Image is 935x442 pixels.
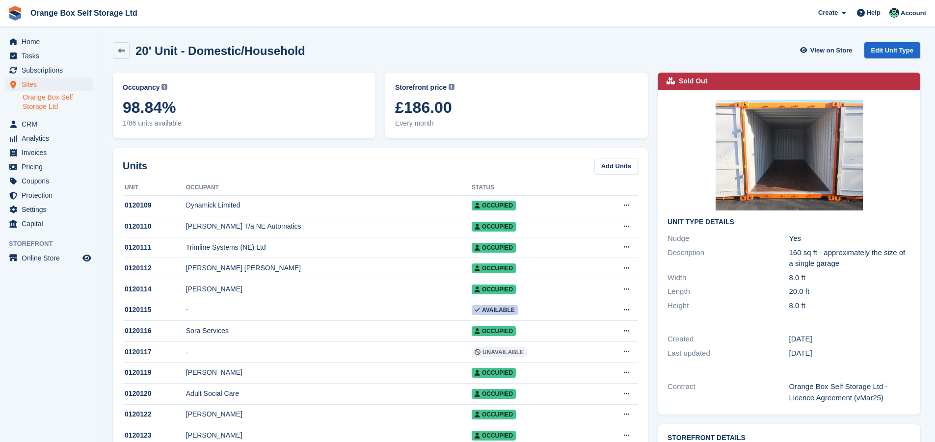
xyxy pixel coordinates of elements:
[472,347,527,357] span: Unavailable
[789,233,910,244] div: Yes
[5,160,93,174] a: menu
[789,272,910,284] div: 8.0 ft
[668,218,910,226] h2: Unit Type details
[123,180,186,196] th: Unit
[186,180,472,196] th: Occupant
[22,131,80,145] span: Analytics
[22,146,80,159] span: Invoices
[864,42,920,58] a: Edit Unit Type
[901,8,926,18] span: Account
[22,35,80,49] span: Home
[186,389,472,399] div: Adult Social Care
[186,326,472,336] div: Sora Services
[668,434,910,442] h2: Storefront Details
[472,263,516,273] span: Occupied
[8,6,23,21] img: stora-icon-8386f47178a22dfd0bd8f6a31ec36ba5ce8667c1dd55bd0f319d3a0aa187defe.svg
[594,158,638,174] a: Add Units
[123,118,366,129] span: 1/86 units available
[472,431,516,441] span: Occupied
[123,430,186,441] div: 0120123
[668,247,789,269] div: Description
[123,99,366,116] span: 98.84%
[668,334,789,345] div: Created
[186,367,472,378] div: [PERSON_NAME]
[789,348,910,359] div: [DATE]
[9,239,98,249] span: Storefront
[818,8,838,18] span: Create
[679,76,707,86] div: Sold Out
[789,247,910,269] div: 160 sq ft - approximately the size of a single garage
[668,272,789,284] div: Width
[5,174,93,188] a: menu
[186,200,472,210] div: Dynamick Limited
[472,201,516,210] span: Occupied
[5,203,93,216] a: menu
[123,82,160,93] span: Occupancy
[5,35,93,49] a: menu
[186,242,472,253] div: Trimline Systems (NE) Ltd
[123,409,186,419] div: 0120122
[789,286,910,297] div: 20.0 ft
[5,78,93,91] a: menu
[186,263,472,273] div: [PERSON_NAME] [PERSON_NAME]
[472,243,516,253] span: Occupied
[789,334,910,345] div: [DATE]
[123,389,186,399] div: 0120120
[22,49,80,63] span: Tasks
[186,300,472,321] td: -
[395,82,447,93] span: Storefront price
[668,300,789,312] div: Height
[27,5,141,21] a: Orange Box Self Storage Ltd
[472,326,516,336] span: Occupied
[5,217,93,231] a: menu
[5,131,93,145] a: menu
[395,99,638,116] span: £186.00
[135,44,305,57] h2: 20' Unit - Domestic/Household
[186,341,472,363] td: -
[186,221,472,232] div: [PERSON_NAME] T/a NE Automatics
[22,63,80,77] span: Subscriptions
[123,284,186,294] div: 0120114
[22,160,80,174] span: Pricing
[668,286,789,297] div: Length
[472,410,516,419] span: Occupied
[22,203,80,216] span: Settings
[789,300,910,312] div: 8.0 ft
[472,389,516,399] span: Occupied
[123,367,186,378] div: 0120119
[22,251,80,265] span: Online Store
[789,381,910,403] div: Orange Box Self Storage Ltd - Licence Agreement (vMar25)
[472,305,518,315] span: Available
[22,188,80,202] span: Protection
[5,63,93,77] a: menu
[81,252,93,264] a: Preview store
[123,305,186,315] div: 0120115
[5,251,93,265] a: menu
[5,188,93,202] a: menu
[716,100,863,210] img: 345.JPG
[472,285,516,294] span: Occupied
[161,84,167,90] img: icon-info-grey-7440780725fd019a000dd9b08b2336e03edf1995a4989e88bcd33f0948082b44.svg
[867,8,881,18] span: Help
[186,409,472,419] div: [PERSON_NAME]
[810,46,853,55] span: View on Store
[22,174,80,188] span: Coupons
[186,430,472,441] div: [PERSON_NAME]
[123,326,186,336] div: 0120116
[123,263,186,273] div: 0120112
[186,284,472,294] div: [PERSON_NAME]
[472,222,516,232] span: Occupied
[22,217,80,231] span: Capital
[889,8,899,18] img: Claire Mounsey
[123,221,186,232] div: 0120110
[5,117,93,131] a: menu
[23,93,93,111] a: Orange Box Self Storage Ltd
[123,200,186,210] div: 0120109
[5,146,93,159] a: menu
[22,78,80,91] span: Sites
[22,117,80,131] span: CRM
[668,381,789,403] div: Contract
[668,348,789,359] div: Last updated
[472,368,516,378] span: Occupied
[395,118,638,129] span: Every month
